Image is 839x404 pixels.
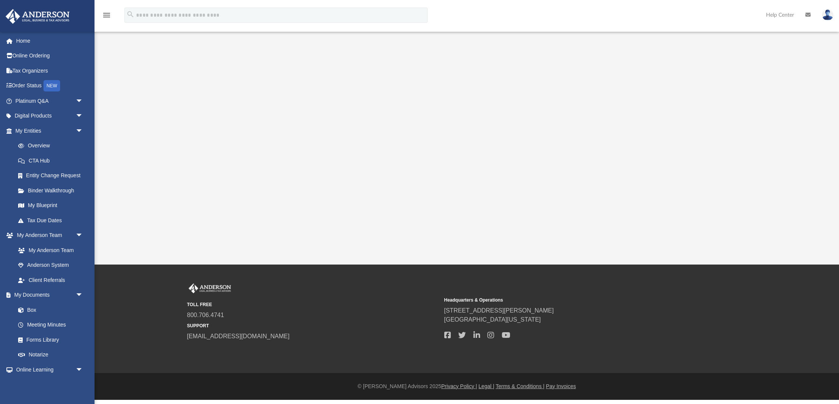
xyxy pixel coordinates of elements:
[11,332,87,347] a: Forms Library
[95,382,839,390] div: © [PERSON_NAME] Advisors 2025
[5,362,91,377] a: Online Learningarrow_drop_down
[11,243,87,258] a: My Anderson Team
[11,302,87,317] a: Box
[11,153,95,168] a: CTA Hub
[11,138,95,153] a: Overview
[102,14,111,20] a: menu
[11,198,91,213] a: My Blueprint
[11,377,91,392] a: Courses
[5,78,95,94] a: Order StatusNEW
[441,383,477,389] a: Privacy Policy |
[5,48,95,63] a: Online Ordering
[76,288,91,303] span: arrow_drop_down
[76,362,91,378] span: arrow_drop_down
[76,108,91,124] span: arrow_drop_down
[11,168,95,183] a: Entity Change Request
[187,322,439,329] small: SUPPORT
[5,228,91,243] a: My Anderson Teamarrow_drop_down
[187,312,224,318] a: 800.706.4741
[187,333,290,339] a: [EMAIL_ADDRESS][DOMAIN_NAME]
[187,283,233,293] img: Anderson Advisors Platinum Portal
[11,272,91,288] a: Client Referrals
[11,258,91,273] a: Anderson System
[11,347,91,362] a: Notarize
[102,11,111,20] i: menu
[11,183,95,198] a: Binder Walkthrough
[11,213,95,228] a: Tax Due Dates
[5,108,95,124] a: Digital Productsarrow_drop_down
[822,9,833,20] img: User Pic
[76,228,91,243] span: arrow_drop_down
[444,297,696,303] small: Headquarters & Operations
[444,316,541,323] a: [GEOGRAPHIC_DATA][US_STATE]
[5,93,95,108] a: Platinum Q&Aarrow_drop_down
[43,80,60,91] div: NEW
[76,123,91,139] span: arrow_drop_down
[5,63,95,78] a: Tax Organizers
[546,383,576,389] a: Pay Invoices
[187,301,439,308] small: TOLL FREE
[5,33,95,48] a: Home
[496,383,544,389] a: Terms & Conditions |
[126,10,135,19] i: search
[3,9,72,24] img: Anderson Advisors Platinum Portal
[5,123,95,138] a: My Entitiesarrow_drop_down
[444,307,554,314] a: [STREET_ADDRESS][PERSON_NAME]
[5,288,91,303] a: My Documentsarrow_drop_down
[76,93,91,109] span: arrow_drop_down
[11,317,91,333] a: Meeting Minutes
[479,383,495,389] a: Legal |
